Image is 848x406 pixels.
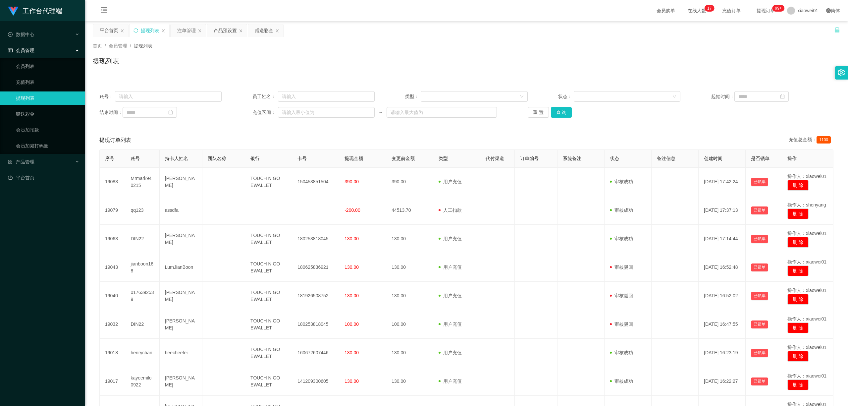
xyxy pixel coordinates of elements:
span: 结束时间： [99,109,123,116]
span: 员工姓名： [252,93,278,100]
i: 图标: down [672,94,676,99]
td: DIN22 [125,310,159,339]
span: 审核成功 [610,179,633,184]
span: 代付渠道 [486,156,504,161]
td: TOUCH N GO EWALLET [245,168,292,196]
td: [DATE] 17:42:24 [699,168,746,196]
a: 赠送彩金 [16,107,79,121]
button: 已锁单 [751,349,768,357]
span: 状态： [558,93,574,100]
span: 系统备注 [563,156,581,161]
button: 查 询 [551,107,572,118]
span: 提现订单 [753,8,778,13]
sup: 1022 [772,5,784,12]
a: 会员列表 [16,60,79,73]
span: / [130,43,131,48]
div: 产品预设置 [214,24,237,37]
td: kayeemilo0922 [125,367,159,396]
td: 19018 [100,339,125,367]
i: 图标: setting [838,69,845,76]
button: 已锁单 [751,206,768,214]
i: 图标: check-circle-o [8,32,13,37]
button: 重 置 [528,107,549,118]
button: 已锁单 [751,178,768,186]
td: heecheefei [160,339,202,367]
td: [DATE] 17:37:13 [699,196,746,225]
span: -200.00 [344,207,360,213]
span: 操作人：xiaowei01 [787,231,826,236]
span: 状态 [610,156,619,161]
a: 会员加扣款 [16,123,79,137]
td: assdfa [160,196,202,225]
span: 团队名称 [208,156,226,161]
input: 请输入最大值为 [387,107,497,118]
td: [PERSON_NAME] [160,367,202,396]
i: 图标: close [275,29,279,33]
span: 充值订单 [719,8,744,13]
span: 130.00 [344,350,359,355]
span: 审核成功 [610,378,633,384]
td: [PERSON_NAME] [160,168,202,196]
td: 141209300605 [292,367,339,396]
i: 图标: appstore-o [8,159,13,164]
span: 数据中心 [8,32,34,37]
span: 100.00 [344,321,359,327]
span: 账号 [131,156,140,161]
input: 请输入最小值为 [278,107,375,118]
span: 类型： [405,93,421,100]
input: 请输入 [278,91,375,102]
td: qq123 [125,196,159,225]
img: logo.9652507e.png [8,7,19,16]
td: 150453851504 [292,168,339,196]
i: 图标: unlock [834,27,840,33]
span: 操作人：xiaowei01 [787,288,826,293]
td: [DATE] 16:52:48 [699,253,746,282]
i: 图标: close [120,29,124,33]
button: 删 除 [787,351,809,362]
td: [DATE] 16:23:19 [699,339,746,367]
span: 序号 [105,156,114,161]
span: 审核驳回 [610,264,633,270]
span: 操作人：xiaowei01 [787,316,826,321]
td: LumJianBoon [160,253,202,282]
td: 19040 [100,282,125,310]
button: 已锁单 [751,235,768,243]
td: 390.00 [386,168,433,196]
button: 已锁单 [751,292,768,300]
td: TOUCH N GO EWALLET [245,282,292,310]
td: 19083 [100,168,125,196]
span: 持卡人姓名 [165,156,188,161]
td: TOUCH N GO EWALLET [245,339,292,367]
td: DIN22 [125,225,159,253]
i: 图标: table [8,48,13,53]
button: 删 除 [787,379,809,390]
td: 180625836921 [292,253,339,282]
td: [PERSON_NAME] [160,225,202,253]
span: 提现列表 [134,43,152,48]
td: henrychan [125,339,159,367]
td: TOUCH N GO EWALLET [245,253,292,282]
td: [DATE] 16:47:55 [699,310,746,339]
span: 订单编号 [520,156,539,161]
span: 是否锁单 [751,156,769,161]
span: 审核驳回 [610,321,633,327]
td: TOUCH N GO EWALLET [245,367,292,396]
span: 用户充值 [439,321,462,327]
span: 130.00 [344,236,359,241]
td: TOUCH N GO EWALLET [245,310,292,339]
span: 用户充值 [439,179,462,184]
i: 图标: close [198,29,202,33]
span: 用户充值 [439,293,462,298]
td: 44513.70 [386,196,433,225]
td: 130.00 [386,253,433,282]
button: 删 除 [787,180,809,191]
span: 1100 [817,136,831,144]
div: 平台首页 [100,24,118,37]
span: 审核驳回 [610,293,633,298]
span: 操作人：xiaowei01 [787,259,826,264]
td: 181926508752 [292,282,339,310]
td: 0176392539 [125,282,159,310]
td: 160672607446 [292,339,339,367]
i: 图标: close [239,29,243,33]
span: 390.00 [344,179,359,184]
